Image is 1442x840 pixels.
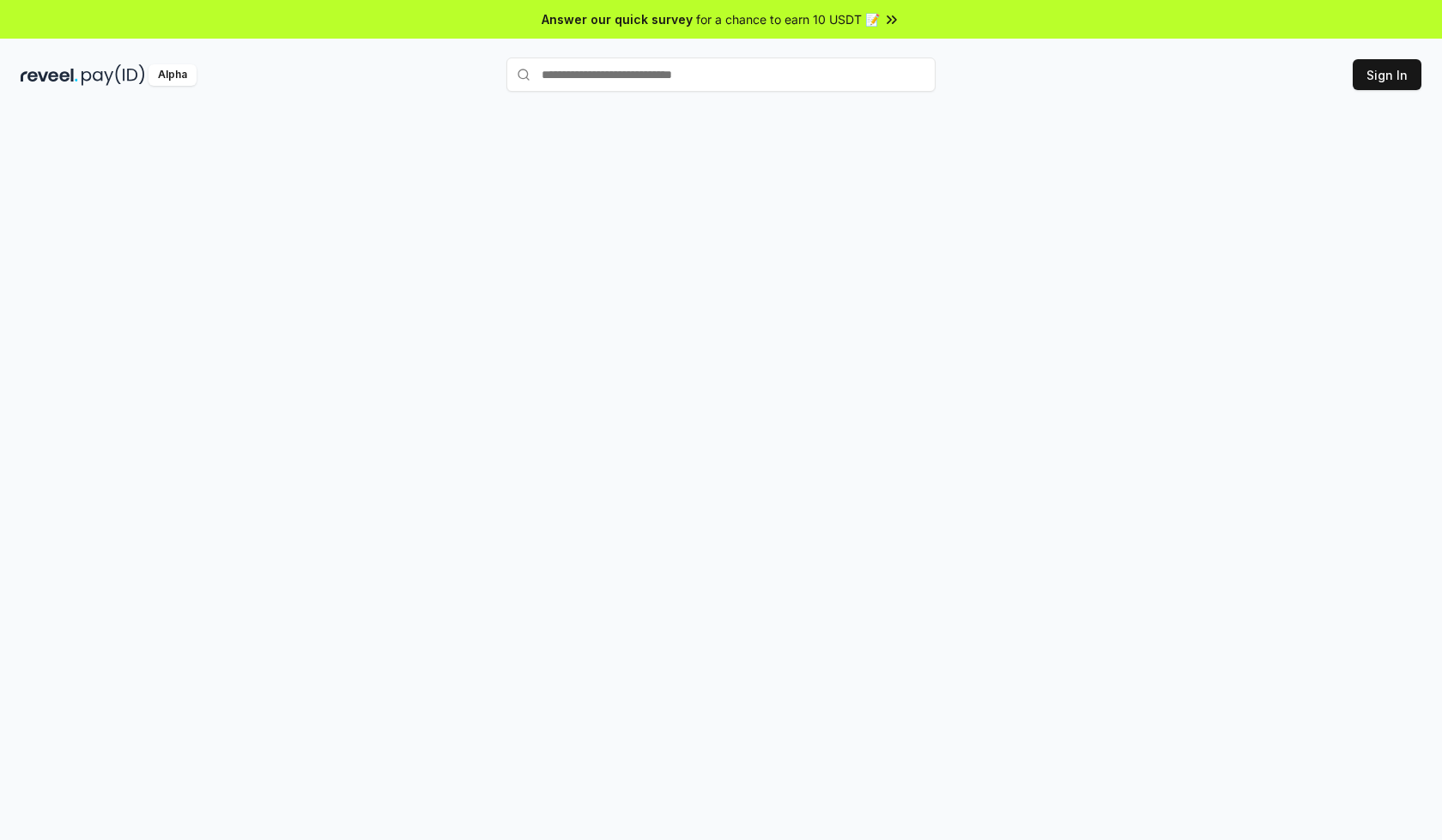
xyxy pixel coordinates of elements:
[21,64,78,86] img: reveel_dark
[82,64,145,86] img: pay_id
[1353,59,1421,90] button: Sign In
[542,10,693,28] span: Answer our quick survey
[148,64,197,86] div: Alpha
[696,10,880,28] span: for a chance to earn 10 USDT 📝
